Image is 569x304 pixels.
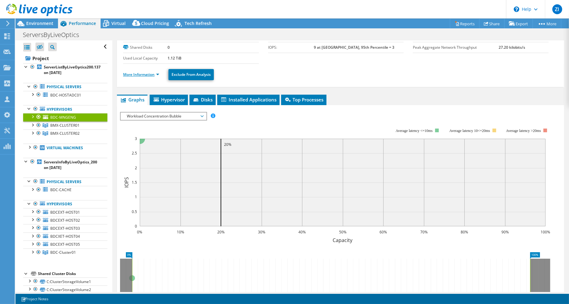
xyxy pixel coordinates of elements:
span: Hypervisor [153,97,185,103]
span: BMX-CLUSTER01 [50,123,80,128]
label: IOPS: [268,44,314,51]
span: BMX-CLUSTER02 [50,131,80,136]
a: Exclude From Analysis [168,69,214,80]
text: 40% [298,229,306,235]
a: ServersInfoByLiveOptics_200 on [DATE] [23,158,107,171]
b: ServerListByLiveOptics200.137 on [DATE] [44,64,101,75]
a: BMX-CLUSTER02 [23,129,107,138]
label: Used Local Capacity [123,55,168,61]
text: 1 [135,194,137,199]
svg: \n [514,6,519,12]
a: More Information [123,72,159,77]
text: 100% [541,229,550,235]
label: Peak Aggregate Network Throughput [413,44,499,51]
a: Export [504,19,533,28]
text: Capacity [333,237,353,244]
a: Hypervisors [23,200,107,208]
b: 9 at [GEOGRAPHIC_DATA], 95th Percentile = 3 [314,45,395,50]
a: More [533,19,561,28]
span: Workload Concentration Bubble [124,113,203,120]
a: BDC-MNGENG [23,113,107,121]
span: BDCEXT-HOST05 [50,242,80,247]
a: BDC-Cluster01 [23,249,107,257]
a: BMX-CLUSTER01 [23,121,107,129]
h1: ServersByLiveOptics [20,31,89,38]
a: ServerListByLiveOptics200.137 on [DATE] [23,63,107,77]
span: BDCEXT-HOST03 [50,226,80,231]
text: 90% [501,229,509,235]
b: 1.12 TiB [168,55,182,61]
text: 80% [461,229,468,235]
span: BDCEXT-HOST02 [50,218,80,223]
text: 50% [339,229,347,235]
a: BDC-HOSTADC01 [23,91,107,99]
a: Physical Servers [23,83,107,91]
text: 20% [224,142,231,147]
b: 0 [168,45,170,50]
label: Shared Disks [123,44,168,51]
span: Virtual [111,20,126,26]
span: Disks [193,97,213,103]
text: 60% [380,229,387,235]
span: BDC-Cluster01 [50,250,76,255]
tspan: Average latency <=10ms [396,129,433,133]
a: BDCEXT-HOST02 [23,216,107,224]
span: Graphs [120,97,144,103]
span: Top Processes [284,97,323,103]
b: ServersInfoByLiveOptics_200 on [DATE] [44,159,97,170]
text: 1.5 [132,180,137,185]
a: C:ClusterStorageVolume2 [23,286,107,294]
span: Tech Refresh [185,20,212,26]
span: BDC-CACHE [50,187,72,192]
text: 20% [217,229,225,235]
text: 3 [135,136,137,141]
span: BDC-HOSTADC01 [50,92,81,98]
text: 0.5 [132,209,137,214]
a: BDCXET-HOST04 [23,232,107,240]
a: Reports [450,19,480,28]
a: BDC-CACHE [23,186,107,194]
a: Project Notes [17,295,53,303]
div: Shared Cluster Disks [38,270,107,277]
text: 70% [420,229,428,235]
a: Hypervisors [23,105,107,113]
b: 27.20 kilobits/s [499,45,525,50]
text: 30% [258,229,265,235]
a: BDCEXT-HOST05 [23,240,107,249]
a: Share [479,19,505,28]
a: Physical Servers [23,178,107,186]
a: C:ClusterStorageVolume1 [23,277,107,286]
span: ZI [552,4,562,14]
text: 0 [135,224,137,229]
span: Performance [69,20,96,26]
span: BDCEXT-HOST01 [50,210,80,215]
text: Average latency >20ms [506,129,541,133]
span: Environment [26,20,53,26]
span: Cloud Pricing [141,20,169,26]
text: 0% [137,229,142,235]
tspan: Average latency 10<=20ms [449,129,490,133]
text: 2.5 [132,150,137,156]
span: Installed Applications [220,97,276,103]
span: BDCXET-HOST04 [50,234,80,239]
span: BDC-MNGENG [50,115,76,120]
a: Virtual Machines [23,144,107,152]
a: BDCEXT-HOST01 [23,208,107,216]
text: IOPS [123,177,130,188]
text: 2 [135,165,137,170]
a: Project [23,53,107,63]
a: BDCEXT-HOST03 [23,224,107,232]
text: 10% [177,229,184,235]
